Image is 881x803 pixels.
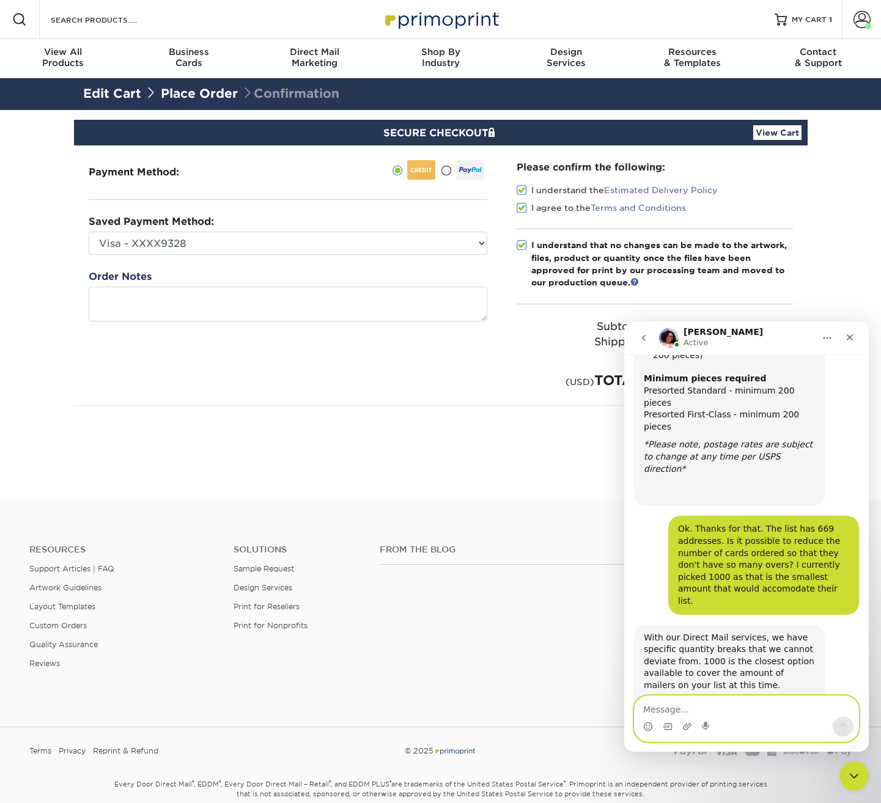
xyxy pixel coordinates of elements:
[234,583,292,592] a: Design Services
[234,544,361,555] h4: Solutions
[126,46,252,57] span: Business
[252,39,378,78] a: Direct MailMarketing
[655,319,802,335] div: $384.00
[503,46,629,57] span: Design
[507,334,655,350] div: Shipping:
[78,400,87,410] button: Start recording
[517,160,793,174] div: Please confirm the following:
[58,400,68,410] button: Upload attachment
[50,12,169,27] input: SEARCH PRODUCTS.....
[507,350,655,366] div: Tax:
[192,779,194,785] sup: ®
[629,46,755,57] span: Resources
[753,125,802,140] a: View Cart
[29,742,51,760] a: Terms
[3,766,104,799] iframe: Google Customer Reviews
[161,86,238,101] a: Place Order
[19,400,29,410] button: Emoji picker
[380,544,633,555] h4: From the Blog
[126,46,252,68] div: Cards
[378,46,504,68] div: Industry
[59,742,86,760] a: Privacy
[10,303,201,456] div: With our Direct Mail services, we have specific quantity breaks that we cannot deviate from. 1000...
[503,39,629,78] a: DesignServices
[126,39,252,78] a: BusinessCards
[507,319,655,335] div: Subtotal:
[208,395,229,415] button: Send a message…
[29,602,95,611] a: Layout Templates
[378,39,504,78] a: Shop ByIndustry
[39,400,48,410] button: Gif picker
[300,742,580,760] div: © 2025
[241,86,339,101] span: Confirmation
[624,321,869,752] iframe: Intercom live chat
[517,184,718,196] label: I understand the
[604,185,718,195] a: Estimated Delivery Policy
[29,640,98,649] a: Quality Assurance
[389,779,391,785] sup: ®
[29,544,215,555] h4: Resources
[10,303,235,483] div: Avery says…
[531,239,793,289] div: I understand that no changes can be made to the artwork, files, product or quantity once the file...
[755,39,881,78] a: Contact& Support
[234,621,308,630] a: Print for Nonprofits
[219,779,221,785] sup: ®
[234,602,300,611] a: Print for Resellers
[591,203,686,213] a: Terms and Conditions
[234,564,294,573] a: Sample Request
[252,46,378,57] span: Direct Mail
[29,583,101,592] a: Artwork Guidelines
[839,761,869,791] iframe: Intercom live chat
[566,376,594,387] small: (USD)
[503,46,629,68] div: Services
[829,15,832,24] span: 1
[29,659,60,668] a: Reviews
[629,46,755,68] div: & Templates
[20,310,191,370] div: With our Direct Mail services, we have specific quantity breaks that we cannot deviate from. 1000...
[10,375,234,395] textarea: Message…
[629,39,755,78] a: Resources& Templates
[83,86,141,101] a: Edit Cart
[383,127,498,139] span: SECURE CHECKOUT
[29,621,87,630] a: Custom Orders
[433,746,476,755] img: Primoprint
[89,269,152,284] label: Order Notes
[252,46,378,68] div: Marketing
[89,166,209,178] h3: Payment Method:
[93,742,158,760] a: Reprint & Refund
[89,215,214,229] label: Saved Payment Method:
[507,370,655,391] div: TOTAL:
[755,46,881,68] div: & Support
[517,202,686,214] label: I agree to the
[83,420,144,457] img: DigiCert Secured Site Seal
[29,564,114,573] a: Support Articles | FAQ
[380,6,502,32] img: Primoprint
[378,46,504,57] span: Shop By
[755,46,881,57] span: Contact
[329,779,331,785] sup: ®
[564,779,566,785] sup: ®
[792,15,827,25] span: MY CART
